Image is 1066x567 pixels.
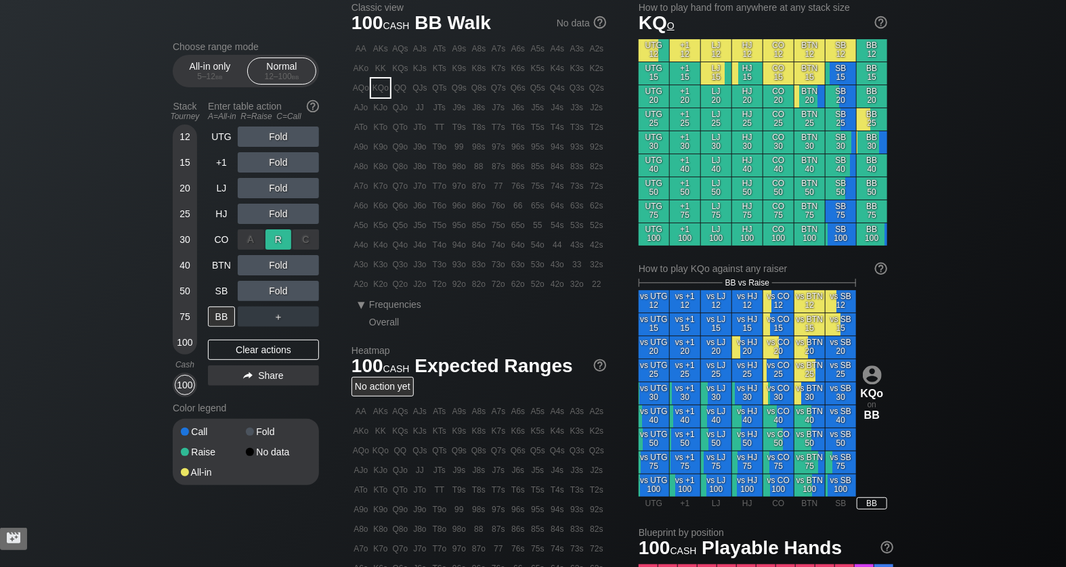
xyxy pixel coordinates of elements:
[430,255,449,274] div: T3o
[450,196,469,215] div: 96o
[371,177,390,196] div: K7o
[587,196,606,215] div: 62s
[826,85,856,108] div: SB 20
[857,177,887,200] div: BB 50
[175,204,195,224] div: 25
[794,108,825,131] div: BTN 25
[528,59,547,78] div: K5s
[410,255,429,274] div: J3o
[430,196,449,215] div: T6o
[794,223,825,246] div: BTN 100
[528,275,547,294] div: 52o
[794,39,825,62] div: BTN 12
[469,59,488,78] div: K8s
[450,39,469,58] div: A9s
[548,137,567,156] div: 94s
[489,39,508,58] div: A7s
[701,223,731,246] div: LJ 100
[351,59,370,78] div: AKo
[509,98,528,117] div: J6s
[763,154,794,177] div: CO 40
[509,177,528,196] div: 76s
[568,196,587,215] div: 63s
[371,118,390,137] div: KTo
[528,177,547,196] div: 75s
[509,59,528,78] div: K6s
[208,204,235,224] div: HJ
[246,427,311,436] div: Fold
[794,154,825,177] div: BTN 40
[351,39,370,58] div: AA
[528,255,547,274] div: 53o
[351,118,370,137] div: ATo
[763,108,794,131] div: CO 25
[794,200,825,223] div: BTN 75
[557,18,606,30] div: No data
[430,59,449,78] div: KTs
[351,137,370,156] div: A9o
[246,447,311,457] div: No data
[391,196,410,215] div: Q6o
[548,59,567,78] div: K4s
[639,12,675,33] span: KQ
[208,255,235,275] div: BTN
[450,98,469,117] div: J9s
[857,154,887,177] div: BB 40
[253,72,310,81] div: 12 – 100
[371,196,390,215] div: K6o
[509,39,528,58] div: A6s
[593,358,607,373] img: help.32db89a4.svg
[509,78,528,97] div: Q6s
[489,98,508,117] div: J7s
[587,39,606,58] div: A2s
[568,98,587,117] div: J3s
[410,275,429,294] div: J2o
[293,229,319,250] div: C
[208,152,235,173] div: +1
[670,62,700,85] div: +1 15
[265,229,292,250] div: R
[371,39,390,58] div: AKs
[509,196,528,215] div: 66
[391,98,410,117] div: QJo
[548,196,567,215] div: 64s
[732,177,763,200] div: HJ 50
[371,98,390,117] div: KJo
[175,281,195,301] div: 50
[489,235,508,254] div: 74o
[391,177,410,196] div: Q7o
[371,78,390,97] div: KQo
[670,154,700,177] div: +1 40
[667,17,675,32] span: o
[175,255,195,275] div: 40
[489,216,508,235] div: 75o
[450,235,469,254] div: 94o
[725,278,769,288] span: BB vs Raise
[391,235,410,254] div: Q4o
[450,59,469,78] div: K9s
[763,39,794,62] div: CO 12
[548,98,567,117] div: J4s
[509,157,528,176] div: 86s
[391,157,410,176] div: Q8o
[826,131,856,154] div: SB 30
[763,131,794,154] div: CO 30
[763,85,794,108] div: CO 20
[701,131,731,154] div: LJ 30
[349,13,412,35] span: 100
[857,62,887,85] div: BB 15
[450,137,469,156] div: 99
[528,137,547,156] div: 95s
[251,58,313,84] div: Normal
[238,152,319,173] div: Fold
[587,59,606,78] div: K2s
[469,78,488,97] div: Q8s
[732,62,763,85] div: HJ 15
[371,59,390,78] div: KK
[391,275,410,294] div: Q2o
[351,78,370,97] div: AQo
[410,235,429,254] div: J4o
[410,78,429,97] div: QJs
[489,255,508,274] div: 73o
[701,62,731,85] div: LJ 15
